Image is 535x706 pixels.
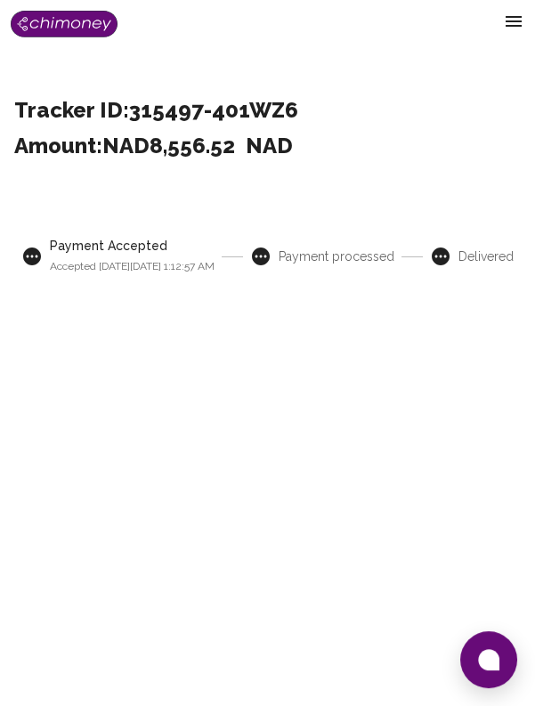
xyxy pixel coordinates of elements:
[14,101,521,119] h1: Tracker ID: 315497-401WZ6
[102,137,235,155] span: NAD8,556.52
[458,248,514,265] span: Delivered
[246,137,293,155] div: NAD
[14,137,521,155] div: Amount:
[11,11,118,37] img: Logo
[50,260,215,272] span: Accepted [DATE][DATE] 1:12:57 AM
[279,248,394,265] span: Payment processed
[50,237,215,255] span: Payment Accepted
[460,631,517,688] button: Open chat window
